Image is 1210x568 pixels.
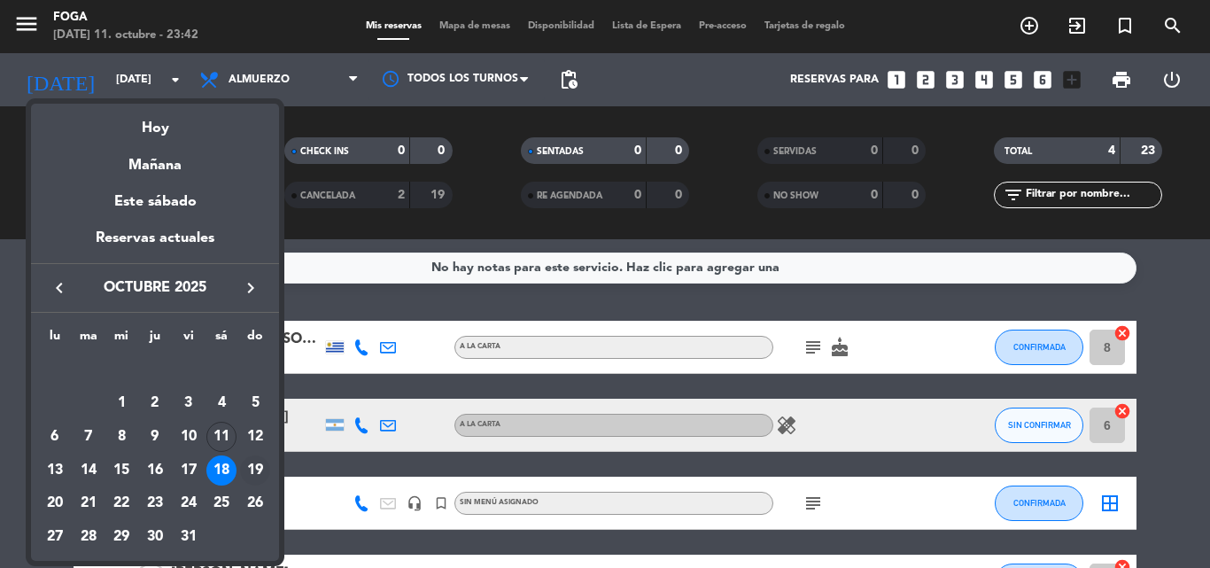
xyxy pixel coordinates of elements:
div: 15 [106,455,136,486]
th: domingo [238,326,272,354]
div: 3 [174,388,204,418]
td: 19 de octubre de 2025 [238,454,272,487]
div: 22 [106,488,136,518]
td: 22 de octubre de 2025 [105,487,138,521]
td: 31 de octubre de 2025 [172,520,206,554]
td: 9 de octubre de 2025 [138,420,172,454]
div: 14 [74,455,104,486]
div: 8 [106,422,136,452]
td: 14 de octubre de 2025 [72,454,105,487]
div: 10 [174,422,204,452]
td: 15 de octubre de 2025 [105,454,138,487]
th: lunes [38,326,72,354]
div: 9 [140,422,170,452]
td: 10 de octubre de 2025 [172,420,206,454]
div: 17 [174,455,204,486]
th: miércoles [105,326,138,354]
div: 21 [74,488,104,518]
td: 30 de octubre de 2025 [138,520,172,554]
td: 6 de octubre de 2025 [38,420,72,454]
div: 18 [206,455,237,486]
div: 6 [40,422,70,452]
th: viernes [172,326,206,354]
div: 19 [240,455,270,486]
td: 12 de octubre de 2025 [238,420,272,454]
div: Mañana [31,141,279,177]
td: 26 de octubre de 2025 [238,487,272,521]
div: Reservas actuales [31,227,279,263]
td: 2 de octubre de 2025 [138,387,172,421]
td: 21 de octubre de 2025 [72,487,105,521]
div: 26 [240,488,270,518]
div: 25 [206,488,237,518]
td: 25 de octubre de 2025 [206,487,239,521]
td: 23 de octubre de 2025 [138,487,172,521]
td: 28 de octubre de 2025 [72,520,105,554]
div: 20 [40,488,70,518]
div: 16 [140,455,170,486]
div: 31 [174,522,204,552]
td: 24 de octubre de 2025 [172,487,206,521]
td: 20 de octubre de 2025 [38,487,72,521]
td: 4 de octubre de 2025 [206,387,239,421]
td: OCT. [38,354,272,387]
div: 30 [140,522,170,552]
th: martes [72,326,105,354]
div: 23 [140,488,170,518]
td: 8 de octubre de 2025 [105,420,138,454]
td: 16 de octubre de 2025 [138,454,172,487]
td: 29 de octubre de 2025 [105,520,138,554]
td: 27 de octubre de 2025 [38,520,72,554]
div: 28 [74,522,104,552]
div: 13 [40,455,70,486]
div: 11 [206,422,237,452]
th: jueves [138,326,172,354]
div: 27 [40,522,70,552]
div: 24 [174,488,204,518]
td: 3 de octubre de 2025 [172,387,206,421]
div: 1 [106,388,136,418]
button: keyboard_arrow_left [43,276,75,300]
div: 5 [240,388,270,418]
div: 12 [240,422,270,452]
td: 7 de octubre de 2025 [72,420,105,454]
th: sábado [206,326,239,354]
td: 11 de octubre de 2025 [206,420,239,454]
button: keyboard_arrow_right [235,276,267,300]
i: keyboard_arrow_left [49,277,70,299]
td: 17 de octubre de 2025 [172,454,206,487]
i: keyboard_arrow_right [240,277,261,299]
span: octubre 2025 [75,276,235,300]
div: 4 [206,388,237,418]
td: 13 de octubre de 2025 [38,454,72,487]
div: 7 [74,422,104,452]
div: 2 [140,388,170,418]
td: 5 de octubre de 2025 [238,387,272,421]
td: 1 de octubre de 2025 [105,387,138,421]
div: Este sábado [31,177,279,227]
div: Hoy [31,104,279,140]
div: 29 [106,522,136,552]
td: 18 de octubre de 2025 [206,454,239,487]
